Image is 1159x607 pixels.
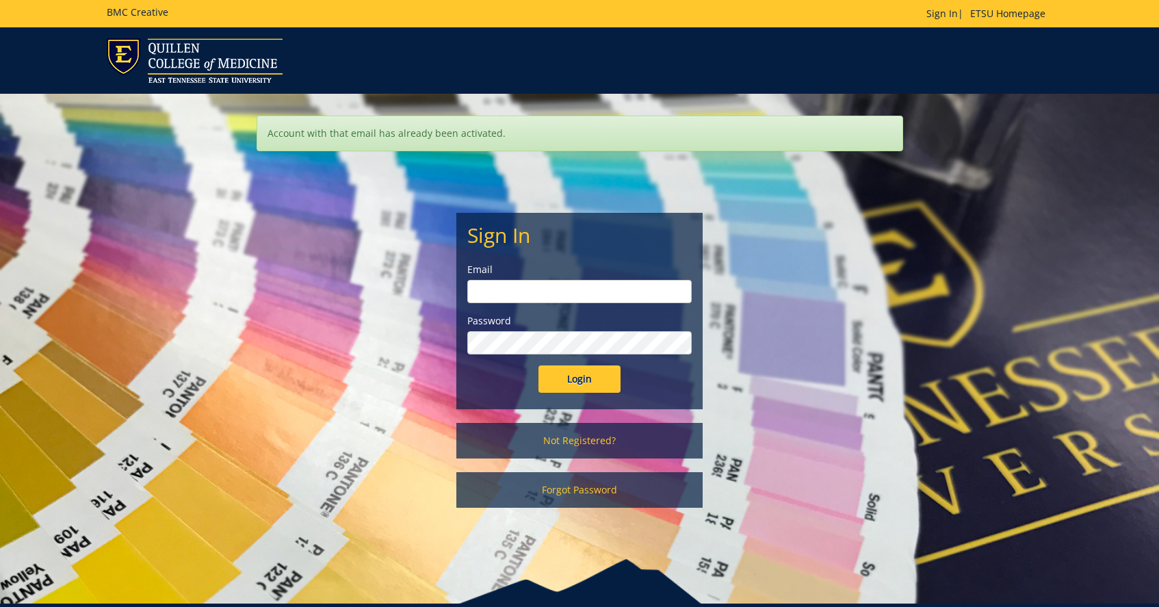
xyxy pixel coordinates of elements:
[538,365,621,393] input: Login
[963,7,1052,20] a: ETSU Homepage
[467,314,692,328] label: Password
[257,116,903,151] div: Account with that email has already been activated.
[926,7,1052,21] p: |
[926,7,958,20] a: Sign In
[107,7,168,17] h5: BMC Creative
[107,38,283,83] img: ETSU logo
[467,224,692,246] h2: Sign In
[456,472,703,508] a: Forgot Password
[467,263,692,276] label: Email
[456,423,703,459] a: Not Registered?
